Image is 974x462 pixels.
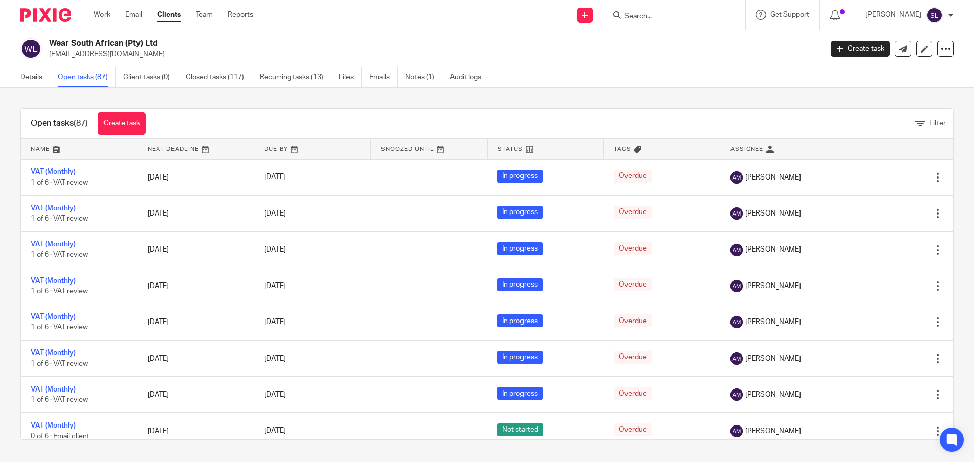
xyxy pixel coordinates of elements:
span: [DATE] [264,174,286,181]
a: Team [196,10,213,20]
a: Files [339,67,362,87]
a: VAT (Monthly) [31,422,76,429]
a: Closed tasks (117) [186,67,252,87]
a: VAT (Monthly) [31,277,76,285]
span: [PERSON_NAME] [745,353,801,364]
span: Overdue [614,423,652,436]
a: Clients [157,10,181,20]
span: [PERSON_NAME] [745,389,801,400]
span: [DATE] [264,391,286,398]
span: In progress [497,387,543,400]
a: Client tasks (0) [123,67,178,87]
td: [DATE] [137,195,254,231]
a: Details [20,67,50,87]
span: 1 of 6 · VAT review [31,179,88,186]
img: svg%3E [730,316,743,328]
img: svg%3E [926,7,943,23]
td: [DATE] [137,340,254,376]
td: [DATE] [137,159,254,195]
td: [DATE] [137,304,254,340]
h2: Wear South African (Pty) Ltd [49,38,663,49]
span: Get Support [770,11,809,18]
span: 1 of 6 · VAT review [31,360,88,367]
span: Overdue [614,206,652,219]
span: [PERSON_NAME] [745,172,801,183]
span: Overdue [614,278,652,291]
img: svg%3E [730,244,743,256]
span: 1 of 6 · VAT review [31,252,88,259]
img: svg%3E [730,280,743,292]
a: Notes (1) [405,67,442,87]
img: svg%3E [730,388,743,401]
img: svg%3E [730,425,743,437]
p: [PERSON_NAME] [865,10,921,20]
span: [DATE] [264,318,286,326]
span: [DATE] [264,210,286,217]
a: VAT (Monthly) [31,386,76,393]
span: Not started [497,423,543,436]
span: [PERSON_NAME] [745,281,801,291]
span: 1 of 6 · VAT review [31,324,88,331]
a: VAT (Monthly) [31,205,76,212]
img: svg%3E [730,207,743,220]
img: svg%3E [730,352,743,365]
a: VAT (Monthly) [31,349,76,357]
span: (87) [74,119,88,127]
a: Open tasks (87) [58,67,116,87]
a: Recurring tasks (13) [260,67,331,87]
td: [DATE] [137,268,254,304]
span: Overdue [614,242,652,255]
a: VAT (Monthly) [31,241,76,248]
span: [DATE] [264,355,286,362]
span: Overdue [614,314,652,327]
a: Reports [228,10,253,20]
span: [PERSON_NAME] [745,426,801,436]
span: Overdue [614,351,652,364]
a: Create task [831,41,890,57]
a: Email [125,10,142,20]
h1: Open tasks [31,118,88,129]
span: In progress [497,278,543,291]
span: 0 of 6 · Email client [31,433,89,440]
span: [PERSON_NAME] [745,244,801,255]
td: [DATE] [137,232,254,268]
span: 1 of 6 · VAT review [31,396,88,403]
a: Audit logs [450,67,489,87]
span: [PERSON_NAME] [745,317,801,327]
p: [EMAIL_ADDRESS][DOMAIN_NAME] [49,49,816,59]
span: In progress [497,206,543,219]
a: Work [94,10,110,20]
a: Emails [369,67,398,87]
span: [DATE] [264,428,286,435]
a: Create task [98,112,146,135]
span: [DATE] [264,246,286,253]
span: In progress [497,351,543,364]
span: In progress [497,170,543,183]
span: In progress [497,314,543,327]
span: Overdue [614,387,652,400]
img: svg%3E [20,38,42,59]
span: Tags [614,146,631,152]
input: Search [623,12,715,21]
td: [DATE] [137,377,254,413]
img: svg%3E [730,171,743,184]
img: Pixie [20,8,71,22]
td: [DATE] [137,413,254,449]
a: VAT (Monthly) [31,313,76,321]
span: 1 of 6 · VAT review [31,288,88,295]
span: 1 of 6 · VAT review [31,215,88,222]
span: In progress [497,242,543,255]
span: Status [498,146,523,152]
span: [DATE] [264,282,286,290]
span: Filter [929,120,946,127]
span: Snoozed Until [381,146,434,152]
span: Overdue [614,170,652,183]
span: [PERSON_NAME] [745,208,801,219]
a: VAT (Monthly) [31,168,76,175]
